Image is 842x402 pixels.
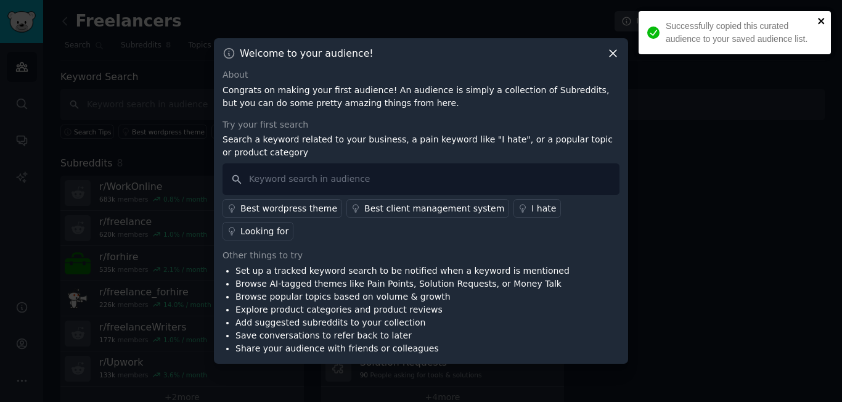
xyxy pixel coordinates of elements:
h3: Welcome to your audience! [240,47,374,60]
div: Looking for [240,225,288,238]
input: Keyword search in audience [223,163,619,195]
p: Search a keyword related to your business, a pain keyword like "I hate", or a popular topic or pr... [223,133,619,159]
a: I hate [513,199,561,218]
div: Successfully copied this curated audience to your saved audience list. [666,20,814,46]
button: close [817,16,826,26]
div: About [223,68,619,81]
a: Best client management system [346,199,509,218]
div: Other things to try [223,249,619,262]
li: Set up a tracked keyword search to be notified when a keyword is mentioned [235,265,570,277]
li: Explore product categories and product reviews [235,303,570,316]
li: Add suggested subreddits to your collection [235,316,570,329]
li: Browse AI-tagged themes like Pain Points, Solution Requests, or Money Talk [235,277,570,290]
div: Try your first search [223,118,619,131]
a: Best wordpress theme [223,199,342,218]
li: Browse popular topics based on volume & growth [235,290,570,303]
a: Looking for [223,222,293,240]
div: I hate [531,202,556,215]
div: Best wordpress theme [240,202,337,215]
div: Best client management system [364,202,504,215]
p: Congrats on making your first audience! An audience is simply a collection of Subreddits, but you... [223,84,619,110]
li: Share your audience with friends or colleagues [235,342,570,355]
li: Save conversations to refer back to later [235,329,570,342]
